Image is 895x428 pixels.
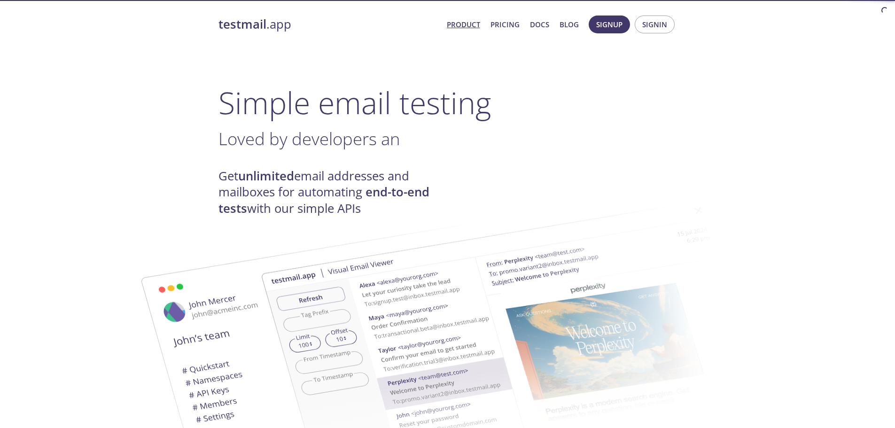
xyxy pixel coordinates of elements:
a: Blog [560,18,579,31]
a: testmail.app [218,16,439,32]
strong: testmail [218,16,266,32]
span: Signup [596,18,623,31]
h4: Get email addresses and mailboxes for automating with our simple APIs [218,168,448,217]
a: Product [447,18,480,31]
a: Docs [530,18,549,31]
span: Signin [642,18,667,31]
strong: end-to-end tests [218,184,429,216]
span: Loved by developers an [218,127,400,150]
strong: unlimited [238,168,294,184]
h1: Simple email testing [218,85,677,121]
a: Pricing [490,18,520,31]
button: Signin [635,16,675,33]
button: Signup [589,16,630,33]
